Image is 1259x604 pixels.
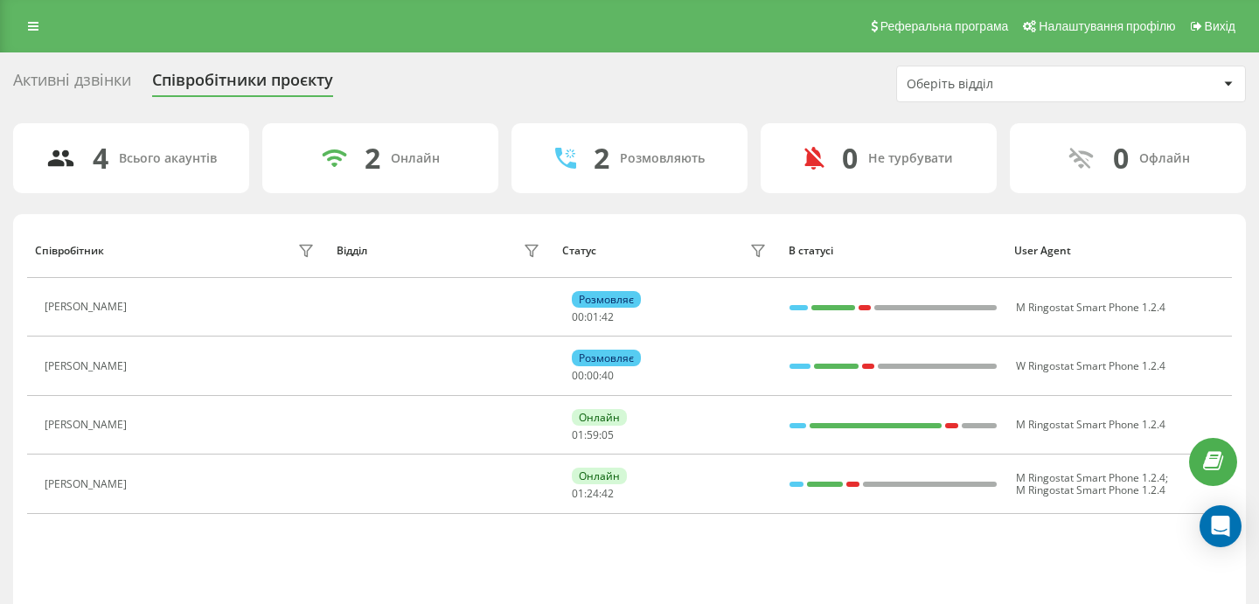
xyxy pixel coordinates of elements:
div: Розмовляє [572,350,641,366]
span: 40 [602,368,614,383]
span: 59 [587,427,599,442]
div: : : [572,311,614,323]
div: [PERSON_NAME] [45,301,131,313]
span: 01 [587,309,599,324]
div: Розмовляє [572,291,641,308]
div: Всього акаунтів [119,151,217,166]
div: Онлайн [391,151,440,166]
div: Розмовляють [620,151,705,166]
span: 42 [602,309,614,324]
div: Онлайн [572,409,627,426]
div: Співробітник [35,245,104,257]
span: Налаштування профілю [1039,19,1175,33]
div: Не турбувати [868,151,953,166]
span: 24 [587,486,599,501]
span: 42 [602,486,614,501]
div: 4 [93,142,108,175]
div: 0 [842,142,858,175]
span: 01 [572,486,584,501]
span: 00 [572,368,584,383]
div: : : [572,429,614,441]
div: Open Intercom Messenger [1200,505,1242,547]
div: : : [572,370,614,382]
div: 2 [594,142,609,175]
div: [PERSON_NAME] [45,419,131,431]
span: 05 [602,427,614,442]
div: Оберіть відділ [907,77,1116,92]
div: Активні дзвінки [13,71,131,98]
span: M Ringostat Smart Phone 1.2.4 [1016,300,1165,315]
span: M Ringostat Smart Phone 1.2.4 [1016,417,1165,432]
div: 2 [365,142,380,175]
div: Відділ [337,245,367,257]
div: Статус [562,245,596,257]
span: Вихід [1205,19,1235,33]
span: M Ringostat Smart Phone 1.2.4 [1016,483,1165,497]
span: 00 [572,309,584,324]
div: : : [572,488,614,500]
span: W Ringostat Smart Phone 1.2.4 [1016,358,1165,373]
div: [PERSON_NAME] [45,360,131,372]
div: Онлайн [572,468,627,484]
span: Реферальна програма [880,19,1009,33]
div: Офлайн [1139,151,1190,166]
div: В статусі [789,245,998,257]
div: User Agent [1014,245,1224,257]
span: 00 [587,368,599,383]
div: Співробітники проєкту [152,71,333,98]
span: M Ringostat Smart Phone 1.2.4 [1016,470,1165,485]
span: 01 [572,427,584,442]
div: 0 [1113,142,1129,175]
div: [PERSON_NAME] [45,478,131,490]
